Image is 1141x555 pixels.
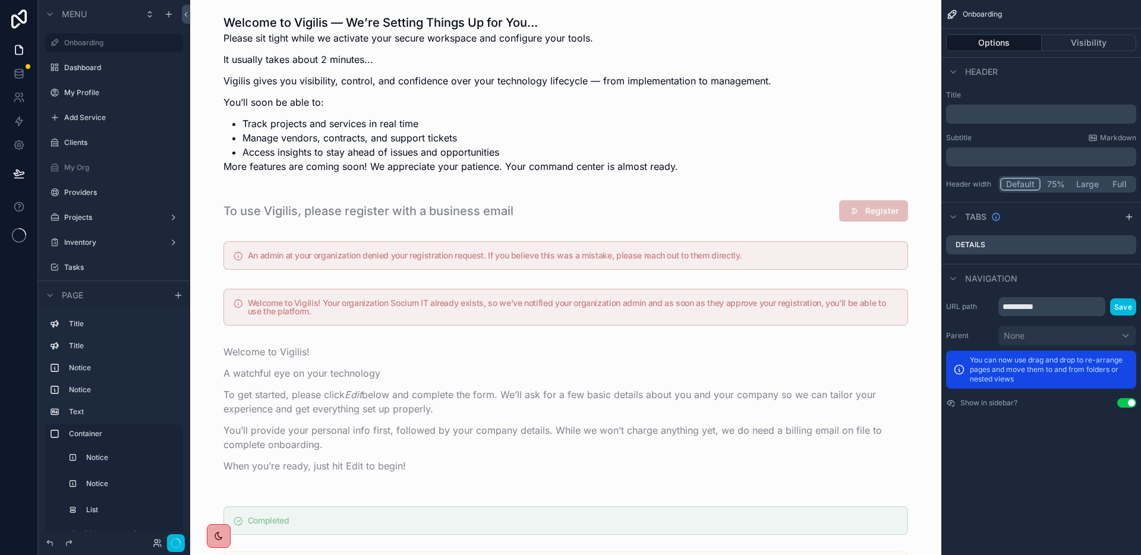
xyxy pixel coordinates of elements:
[946,90,1136,100] label: Title
[64,263,176,272] label: Tasks
[83,529,144,538] span: Add a new section
[69,429,174,439] label: Container
[38,309,190,531] div: scrollable content
[1104,178,1134,191] button: Full
[86,479,171,488] label: Notice
[963,10,1002,19] span: Onboarding
[998,326,1136,346] button: None
[946,179,994,189] label: Header width
[64,238,159,247] label: Inventory
[1041,178,1071,191] button: 75%
[64,38,176,48] label: Onboarding
[86,453,171,462] label: Notice
[946,331,994,340] label: Parent
[965,66,998,78] span: Header
[1100,133,1136,143] span: Markdown
[69,407,174,417] label: Text
[1004,330,1025,342] span: None
[960,398,1017,408] label: Show in sidebar?
[69,341,174,351] label: Title
[64,113,176,122] label: Add Service
[946,147,1136,166] div: scrollable content
[946,34,1042,51] button: Options
[970,355,1129,384] p: You can now use drag and drop to re-arrange pages and move them to and from folders or nested views
[1110,298,1136,316] button: Save
[965,273,1017,285] span: Navigation
[1088,133,1136,143] a: Markdown
[69,385,174,395] label: Notice
[965,211,986,223] span: Tabs
[64,188,176,197] label: Providers
[64,138,176,147] label: Clients
[64,63,176,72] label: Dashboard
[64,213,159,222] label: Projects
[62,8,87,20] span: Menu
[69,363,174,373] label: Notice
[69,319,174,329] label: Title
[946,105,1136,124] div: scrollable content
[86,505,171,515] label: List
[1042,34,1137,51] button: Visibility
[1000,178,1041,191] button: Default
[1071,178,1104,191] button: Large
[64,163,176,172] label: My Org
[62,289,83,301] span: Page
[946,133,972,143] label: Subtitle
[946,302,994,311] label: URL path
[956,240,985,250] label: Details
[64,88,176,97] label: My Profile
